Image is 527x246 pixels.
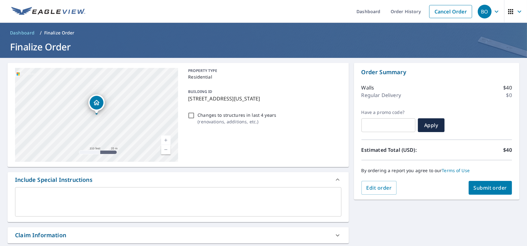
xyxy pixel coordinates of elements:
p: Estimated Total (USD): [361,146,437,154]
p: [STREET_ADDRESS][US_STATE] [188,95,339,102]
li: / [40,29,42,37]
img: EV Logo [11,7,85,16]
a: Terms of Use [442,167,470,173]
p: Changes to structures in last 4 years [198,112,276,118]
span: Submit order [474,184,507,191]
button: Submit order [469,181,512,195]
div: Claim Information [8,227,349,243]
p: Regular Delivery [361,91,401,99]
p: Walls [361,84,374,91]
h1: Finalize Order [8,40,519,53]
p: Order Summary [361,68,512,76]
div: Include Special Instructions [15,176,92,184]
p: BUILDING ID [188,89,212,94]
a: Dashboard [8,28,37,38]
button: Apply [418,118,445,132]
span: Edit order [366,184,392,191]
button: Edit order [361,181,397,195]
a: Current Level 18, Zoom In [161,136,171,145]
a: Current Level 18, Zoom Out [161,145,171,154]
p: PROPERTY TYPE [188,68,339,74]
p: Residential [188,74,339,80]
p: ( renovations, additions, etc. ) [198,118,276,125]
div: Claim Information [15,231,66,239]
label: Have a promo code? [361,110,415,115]
p: By ordering a report you agree to our [361,168,512,173]
div: Dropped pin, building 1, Residential property, 97 W Old Broadmoor Rd Colorado Springs, CO 80906 [88,95,105,114]
span: Dashboard [10,30,35,36]
p: Finalize Order [44,30,75,36]
nav: breadcrumb [8,28,519,38]
div: Include Special Instructions [8,172,349,187]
